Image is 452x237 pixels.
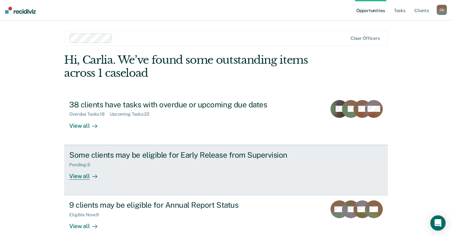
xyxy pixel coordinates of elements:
[69,150,293,160] div: Some clients may be eligible for Early Release from Supervision
[69,100,293,109] div: 38 clients have tasks with overdue or upcoming due dates
[5,7,36,14] img: Recidiviz
[64,95,388,145] a: 38 clients have tasks with overdue or upcoming due datesOverdue Tasks:18Upcoming Tasks:22View all
[110,111,154,117] div: Upcoming Tasks : 22
[69,212,104,218] div: Eligible Now : 9
[69,200,293,210] div: 9 clients may be eligible for Annual Report Status
[437,5,447,15] div: C K
[64,145,388,195] a: Some clients may be eligible for Early Release from SupervisionPending:3View all
[69,162,95,168] div: Pending : 3
[69,218,105,230] div: View all
[437,5,447,15] button: CK
[69,167,105,180] div: View all
[64,54,323,80] div: Hi, Carlia. We’ve found some outstanding items across 1 caseload
[351,36,380,41] div: Clear officers
[69,117,105,129] div: View all
[430,215,446,231] div: Open Intercom Messenger
[69,111,110,117] div: Overdue Tasks : 18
